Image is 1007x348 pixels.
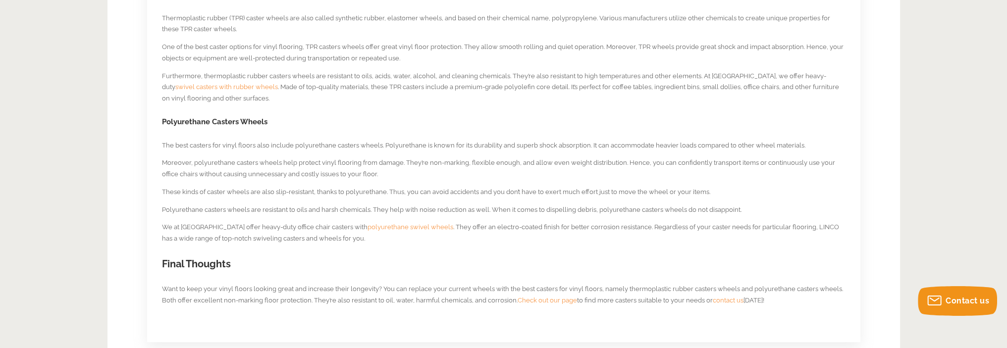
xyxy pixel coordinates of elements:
[713,297,743,304] a: contact us
[918,286,997,316] button: Contact us
[162,140,846,151] p: The best casters for vinyl floors also include polyurethane casters wheels. Polyurethane is known...
[162,187,846,198] p: These kinds of caster wheels are also slip-resistant, thanks to polyurethane. Thus, you can avoid...
[946,296,989,305] span: Contact us
[175,83,278,91] a: swivel casters with rubber wheels
[162,117,846,128] h3: Polyurethane Casters Wheels
[518,297,577,304] a: Check out our page
[162,284,846,306] p: Want to keep your vinyl floors looking great and increase their longevity? You can replace your c...
[162,257,846,271] h2: Final Thoughts
[162,42,846,64] p: One of the best caster options for vinyl flooring, TPR casters wheels offer great vinyl floor pro...
[368,223,453,231] a: polyurethane swivel wheels
[162,71,846,104] p: Furthermore, thermoplastic rubber casters wheels are resistant to oils, acids, water, alcohol, an...
[162,13,846,36] p: Thermoplastic rubber (TPR) caster wheels are also called synthetic rubber, elastomer wheels, and ...
[162,157,846,180] p: Moreover, polyurethane casters wheels help protect vinyl flooring from damage. They’re non-markin...
[162,204,846,216] p: Polyurethane casters wheels are resistant to oils and harsh chemicals. They help with noise reduc...
[162,222,846,245] p: We at [GEOGRAPHIC_DATA] offer heavy-duty office chair casters with . They offer an electro-coated...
